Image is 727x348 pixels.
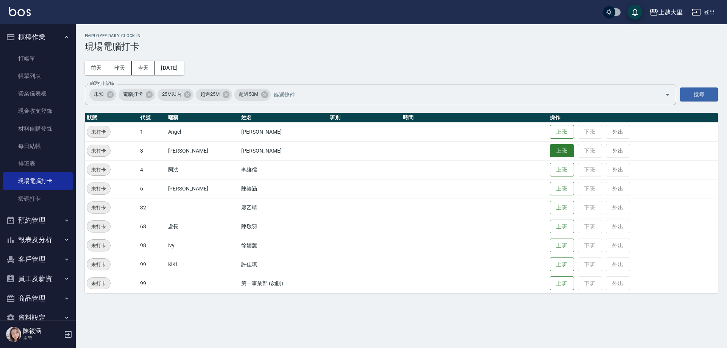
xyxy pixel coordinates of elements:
[3,27,73,47] button: 櫃檯作業
[166,236,240,255] td: Ivy
[87,166,110,174] span: 未打卡
[138,179,166,198] td: 6
[196,89,232,101] div: 超過25M
[272,88,652,101] input: 篩選條件
[550,276,574,290] button: 上班
[138,160,166,179] td: 4
[680,87,718,101] button: 搜尋
[239,122,328,141] td: [PERSON_NAME]
[3,67,73,85] a: 帳單列表
[401,113,548,123] th: 時間
[87,128,110,136] span: 未打卡
[3,50,73,67] a: 打帳單
[87,185,110,193] span: 未打卡
[3,190,73,208] a: 掃碼打卡
[328,113,401,123] th: 班別
[3,308,73,328] button: 資料設定
[3,211,73,230] button: 預約管理
[6,327,21,342] img: Person
[155,61,184,75] button: [DATE]
[658,8,683,17] div: 上越大里
[550,182,574,196] button: 上班
[138,274,166,293] td: 99
[119,91,147,98] span: 電腦打卡
[138,198,166,217] td: 32
[550,239,574,253] button: 上班
[239,255,328,274] td: 許佳琪
[166,255,240,274] td: KiKi
[239,274,328,293] td: 第一事業部 (勿刪)
[239,236,328,255] td: 徐媚蕙
[3,269,73,289] button: 員工及薪資
[138,217,166,236] td: 68
[138,255,166,274] td: 99
[550,257,574,272] button: 上班
[166,113,240,123] th: 暱稱
[138,122,166,141] td: 1
[3,137,73,155] a: 每日結帳
[9,7,31,16] img: Logo
[550,163,574,177] button: 上班
[234,91,263,98] span: 超過50M
[550,125,574,139] button: 上班
[85,33,718,38] h2: Employee Daily Clock In
[87,279,110,287] span: 未打卡
[661,89,674,101] button: Open
[23,327,62,335] h5: 陳筱涵
[87,223,110,231] span: 未打卡
[166,141,240,160] td: [PERSON_NAME]
[87,147,110,155] span: 未打卡
[196,91,224,98] span: 超過25M
[234,89,271,101] div: 超過50M
[87,204,110,212] span: 未打卡
[239,113,328,123] th: 姓名
[548,113,718,123] th: 操作
[166,122,240,141] td: Angel
[138,141,166,160] td: 3
[239,179,328,198] td: 陳筱涵
[138,113,166,123] th: 代號
[158,89,194,101] div: 25M以內
[550,144,574,158] button: 上班
[239,141,328,160] td: [PERSON_NAME]
[3,172,73,190] a: 現場電腦打卡
[3,289,73,308] button: 商品管理
[89,91,108,98] span: 未知
[550,201,574,215] button: 上班
[85,113,138,123] th: 狀態
[3,102,73,120] a: 現金收支登錄
[158,91,186,98] span: 25M以內
[239,160,328,179] td: 李維儒
[85,41,718,52] h3: 現場電腦打卡
[239,198,328,217] td: 廖乙晴
[87,242,110,250] span: 未打卡
[90,81,114,86] label: 篩選打卡記錄
[138,236,166,255] td: 98
[87,261,110,268] span: 未打卡
[239,217,328,236] td: 陳敬羽
[108,61,132,75] button: 昨天
[132,61,155,75] button: 今天
[89,89,116,101] div: 未知
[3,230,73,250] button: 報表及分析
[3,155,73,172] a: 排班表
[3,85,73,102] a: 營業儀表板
[119,89,155,101] div: 電腦打卡
[166,160,240,179] td: 阿法
[85,61,108,75] button: 前天
[166,179,240,198] td: [PERSON_NAME]
[646,5,686,20] button: 上越大里
[550,220,574,234] button: 上班
[166,217,240,236] td: 處長
[23,335,62,342] p: 主管
[3,250,73,269] button: 客戶管理
[627,5,643,20] button: save
[3,120,73,137] a: 材料自購登錄
[689,5,718,19] button: 登出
